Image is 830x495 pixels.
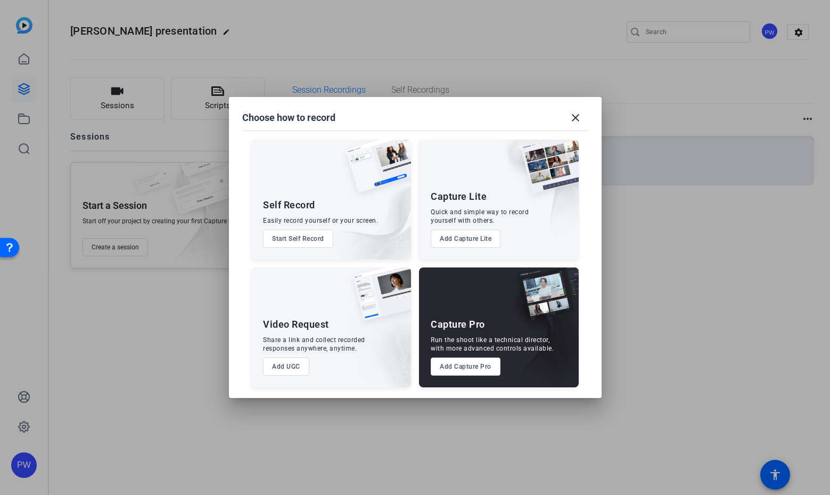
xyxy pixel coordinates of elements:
div: Self Record [263,199,315,212]
img: embarkstudio-ugc-content.png [349,301,411,387]
img: embarkstudio-self-record.png [318,163,411,259]
button: Start Self Record [263,230,333,248]
img: capture-pro.png [508,267,579,332]
div: Run the shoot like a technical director, with more advanced controls available. [431,336,554,353]
img: self-record.png [338,140,411,204]
img: ugc-content.png [345,267,411,332]
h1: Choose how to record [242,111,335,124]
button: Add Capture Pro [431,358,500,376]
img: embarkstudio-capture-lite.png [483,140,579,246]
mat-icon: close [569,111,582,124]
div: Capture Pro [431,318,485,331]
img: embarkstudio-capture-pro.png [500,281,579,387]
div: Share a link and collect recorded responses anywhere, anytime. [263,336,365,353]
div: Video Request [263,318,329,331]
img: capture-lite.png [513,140,579,205]
div: Quick and simple way to record yourself with others. [431,208,529,225]
div: Capture Lite [431,190,487,203]
button: Add UGC [263,358,309,376]
div: Easily record yourself or your screen. [263,216,378,225]
button: Add Capture Lite [431,230,500,248]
